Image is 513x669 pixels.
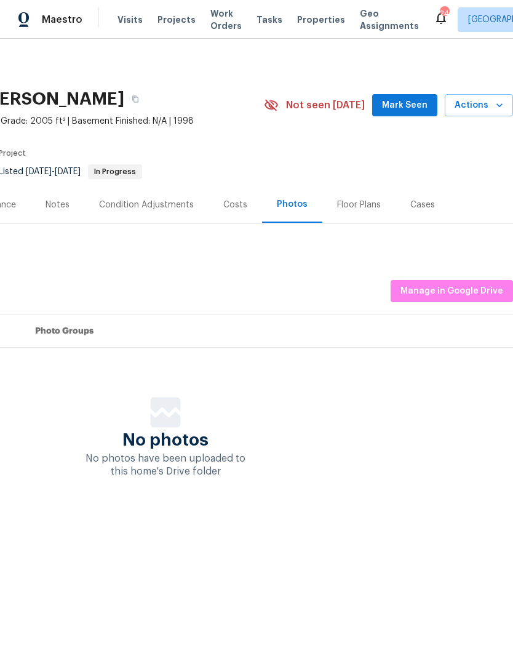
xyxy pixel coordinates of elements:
button: Copy Address [124,88,146,110]
span: Maestro [42,14,82,26]
span: Properties [297,14,345,26]
span: Mark Seen [382,98,427,113]
span: Manage in Google Drive [400,284,503,299]
span: Visits [117,14,143,26]
div: Condition Adjustments [99,199,194,211]
span: Tasks [256,15,282,24]
div: Cases [410,199,435,211]
span: No photos have been uploaded to this home's Drive folder [85,454,245,476]
span: Projects [157,14,196,26]
span: Not seen [DATE] [286,99,365,111]
span: Geo Assignments [360,7,419,32]
span: Actions [455,98,503,113]
span: [DATE] [26,167,52,176]
span: Work Orders [210,7,242,32]
span: In Progress [89,168,141,175]
button: Manage in Google Drive [391,280,513,303]
div: Photos [277,198,308,210]
th: Photo Groups [25,315,513,348]
span: No photos [122,434,209,446]
button: Actions [445,94,513,117]
div: 24 [440,7,448,20]
span: [DATE] [55,167,81,176]
div: Floor Plans [337,199,381,211]
div: Costs [223,199,247,211]
div: Notes [46,199,70,211]
span: - [26,167,81,176]
button: Mark Seen [372,94,437,117]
